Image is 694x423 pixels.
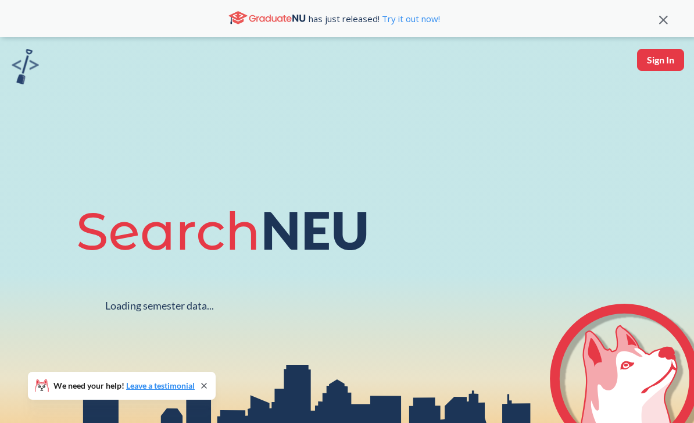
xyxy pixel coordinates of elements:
img: sandbox logo [12,49,39,84]
div: Loading semester data... [105,299,214,312]
span: has just released! [309,12,440,25]
button: Sign In [637,49,684,71]
span: We need your help! [53,382,195,390]
a: Leave a testimonial [126,381,195,390]
a: sandbox logo [12,49,39,88]
a: Try it out now! [380,13,440,24]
